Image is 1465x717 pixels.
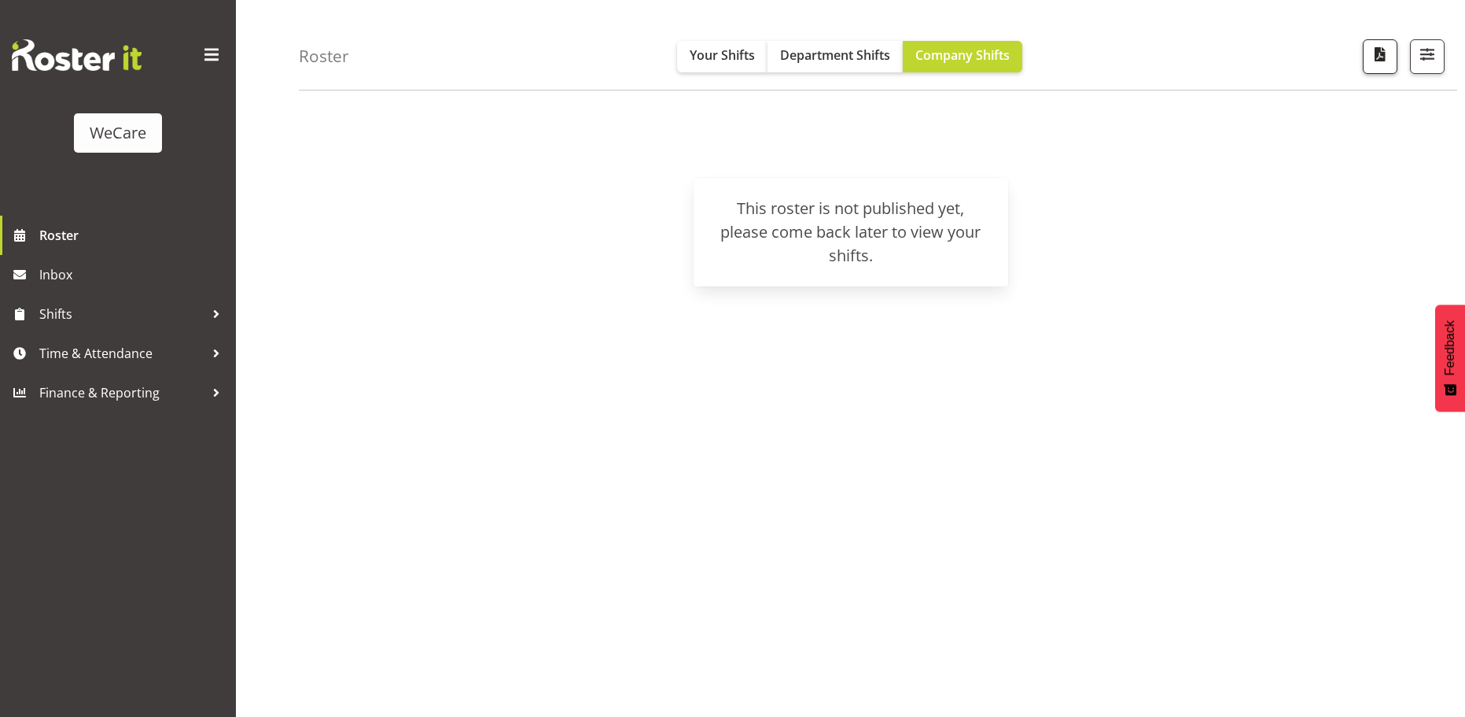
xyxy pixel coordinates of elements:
span: Roster [39,224,228,247]
button: Download a PDF of the roster according to the set date range. [1363,39,1397,74]
span: Inbox [39,263,228,286]
img: Rosterit website logo [12,39,142,71]
div: WeCare [90,121,146,145]
div: This roster is not published yet, please come back later to view your shifts. [712,197,989,268]
h4: Roster [299,47,349,65]
button: Company Shifts [903,41,1022,72]
span: Department Shifts [780,46,890,64]
span: Shifts [39,302,204,326]
button: Filter Shifts [1410,39,1445,74]
button: Department Shifts [767,41,903,72]
span: Your Shifts [690,46,755,64]
span: Company Shifts [915,46,1010,64]
span: Feedback [1443,320,1457,375]
span: Time & Attendance [39,342,204,365]
span: Finance & Reporting [39,381,204,405]
button: Feedback - Show survey [1435,305,1465,412]
button: Your Shifts [677,41,767,72]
